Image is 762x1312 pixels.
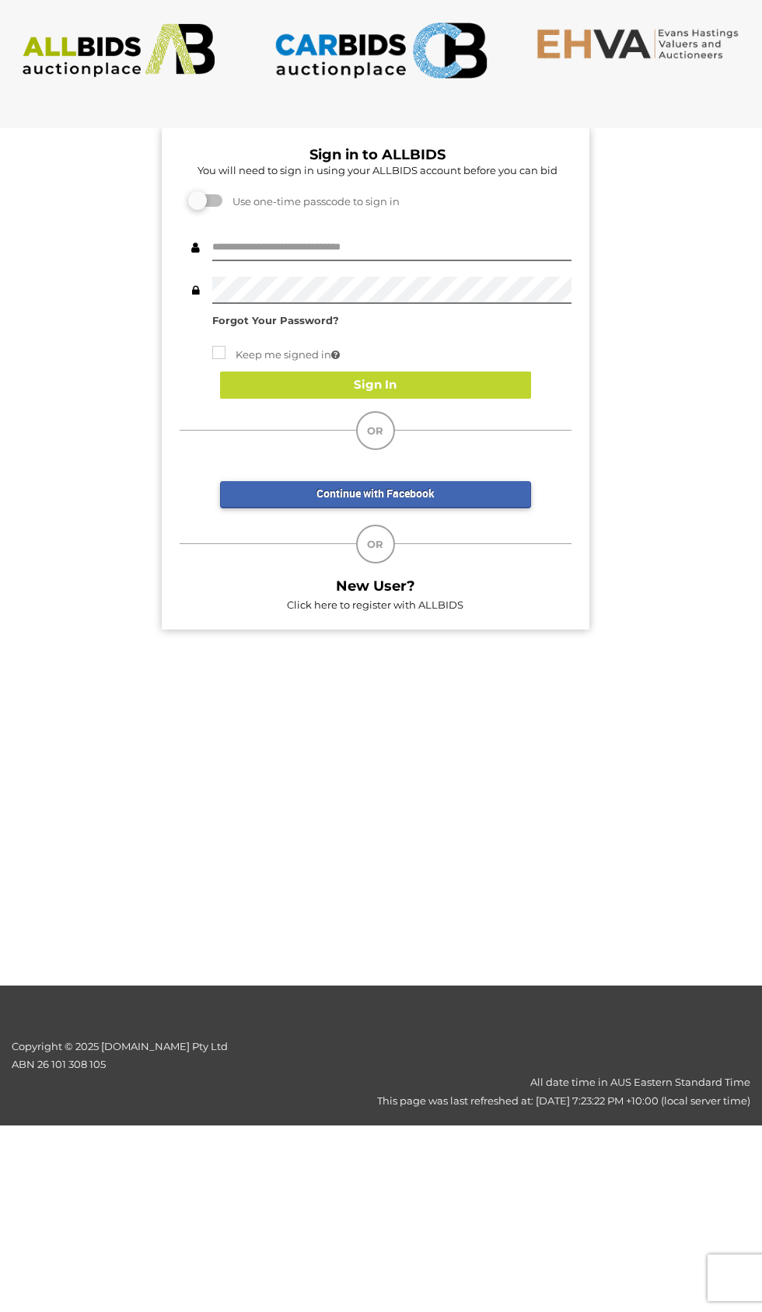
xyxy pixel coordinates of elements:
[212,346,340,364] label: Keep me signed in
[336,577,415,595] b: New User?
[356,525,395,564] div: OR
[184,165,571,176] h5: You will need to sign in using your ALLBIDS account before you can bid
[212,314,339,326] a: Forgot Your Password?
[220,372,531,399] button: Sign In
[274,16,488,85] img: CARBIDS.com.au
[309,146,446,163] b: Sign in to ALLBIDS
[536,27,750,60] img: EHVA.com.au
[12,23,226,78] img: ALLBIDS.com.au
[220,481,531,508] a: Continue with Facebook
[356,411,395,450] div: OR
[225,195,400,208] span: Use one-time passcode to sign in
[287,598,463,611] a: Click here to register with ALLBIDS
